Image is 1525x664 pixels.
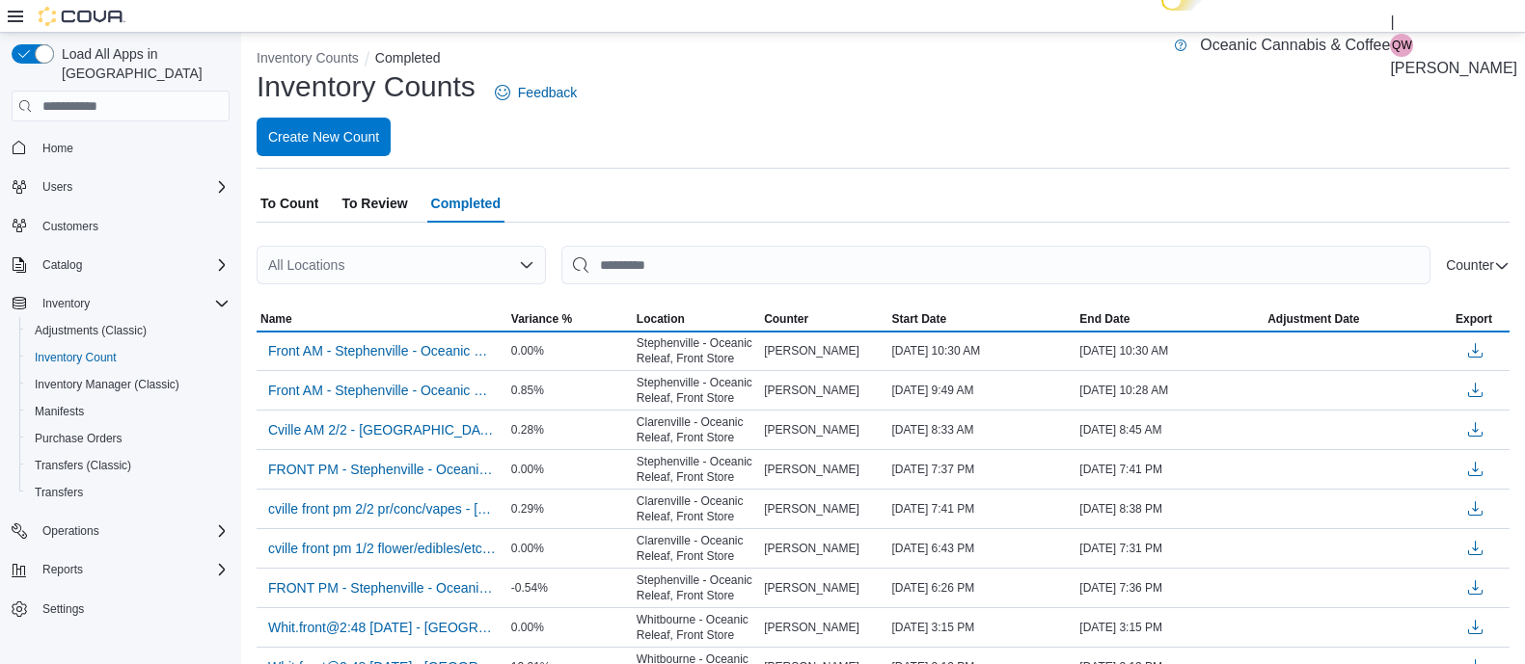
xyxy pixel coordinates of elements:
span: Variance % [511,311,572,327]
span: Front AM - Stephenville - Oceanic Releaf - Recount [268,341,496,360]
span: Purchase Orders [35,431,123,446]
a: Inventory Manager (Classic) [27,373,187,396]
span: Counter [764,311,808,327]
button: Completed [375,50,441,66]
button: Catalog [35,253,90,277]
span: Front AM - Stephenville - Oceanic Releaf [268,381,496,400]
button: Whit.front@2:48 [DATE] - [GEOGRAPHIC_DATA] - [GEOGRAPHIC_DATA] Releaf - Recount - Recount [260,613,504,642]
span: Operations [35,519,230,543]
span: Home [42,141,73,156]
div: 0.29% [507,497,633,520]
span: Catalog [42,257,82,273]
button: Open list of options [519,257,534,273]
button: FRONT PM - Stephenville - Oceanic Releaf - Recount [260,455,504,484]
h1: Inventory Counts [257,67,476,106]
button: cville front pm 1/2 flower/edibles/etc - [GEOGRAPHIC_DATA] - Oceanic Releaf [260,534,504,563]
button: Start Date [887,307,1076,331]
div: [DATE] 6:26 PM [887,576,1076,599]
span: To Count [260,184,318,223]
a: Customers [35,215,106,238]
span: Adjustments (Classic) [27,319,230,342]
span: Home [35,135,230,159]
span: [PERSON_NAME] [764,501,859,517]
div: [DATE] 7:36 PM [1076,576,1264,599]
button: Inventory Counts [257,50,359,66]
span: Inventory Count [35,350,117,365]
p: | [1390,11,1517,34]
button: Inventory Count [19,344,237,371]
input: This is a search bar. After typing your query, hit enter to filter the results lower in the page. [561,246,1430,284]
span: cville front pm 2/2 pr/conc/vapes - [GEOGRAPHIC_DATA] - Oceanic Releaf [268,499,496,518]
div: [DATE] 7:31 PM [1076,537,1264,560]
span: Purchase Orders [27,427,230,450]
span: Transfers [27,481,230,504]
div: Stephenville - Oceanic Releaf, Front Store [633,332,760,370]
span: Settings [35,597,230,621]
span: Transfers (Classic) [35,458,131,473]
span: Operations [42,523,99,539]
span: Whit.front@2:48 [DATE] - [GEOGRAPHIC_DATA] - [GEOGRAPHIC_DATA] Releaf - Recount - Recount [268,618,496,637]
div: Clarenville - Oceanic Releaf, Front Store [633,490,760,528]
button: Customers [4,212,237,240]
span: Reports [42,562,83,577]
div: Stephenville - Oceanic Releaf, Front Store [633,371,760,410]
button: Adjustment Date [1264,307,1452,331]
button: Reports [4,556,237,583]
span: Transfers [35,485,83,500]
button: Users [4,173,237,200]
div: 0.00% [507,537,633,560]
span: Users [35,175,230,199]
button: Manifests [19,398,237,425]
div: Clarenville - Oceanic Releaf, Front Store [633,529,760,568]
span: [PERSON_NAME] [764,422,859,438]
span: Load All Apps in [GEOGRAPHIC_DATA] [54,44,230,83]
span: Manifests [27,400,230,423]
span: Customers [35,214,230,238]
a: Home [35,137,81,160]
span: [PERSON_NAME] [764,541,859,556]
div: Stephenville - Oceanic Releaf, Front Store [633,450,760,489]
span: cville front pm 1/2 flower/edibles/etc - [GEOGRAPHIC_DATA] - Oceanic Releaf [268,539,496,558]
a: Purchase Orders [27,427,130,450]
span: Start Date [891,311,946,327]
span: Inventory Manager (Classic) [35,377,179,392]
button: Purchase Orders [19,425,237,452]
div: [DATE] 7:41 PM [1076,458,1264,481]
span: Name [260,311,292,327]
span: [PERSON_NAME] [764,343,859,359]
nav: An example of EuiBreadcrumbs [257,48,1510,71]
span: Dark Mode [1161,11,1162,12]
button: FRONT PM - Stephenville - Oceanic Releaf [260,573,504,602]
a: Feedback [487,73,585,112]
div: [DATE] 7:41 PM [887,497,1076,520]
div: 0.00% [507,458,633,481]
span: Users [42,179,72,195]
button: End Date [1076,307,1264,331]
span: Inventory [35,292,230,315]
span: To Review [341,184,407,223]
div: 0.28% [507,418,633,441]
button: Catalog [4,252,237,279]
span: Location [637,311,685,327]
div: Clarenville - Oceanic Releaf, Front Store [633,411,760,449]
button: Adjustments (Classic) [19,317,237,344]
div: [DATE] 3:15 PM [887,616,1076,639]
button: Reports [35,558,91,581]
p: Oceanic Cannabis & Coffee [1200,34,1390,57]
span: Catalog [35,253,230,277]
a: Transfers [27,481,91,504]
div: [DATE] 10:30 AM [887,339,1076,362]
div: Stephenville - Oceanic Releaf, Front Store [633,569,760,607]
p: [PERSON_NAME] [1390,57,1517,80]
div: [DATE] 6:43 PM [887,537,1076,560]
a: Manifests [27,400,92,423]
span: [PERSON_NAME] [764,383,859,398]
button: Inventory [35,292,97,315]
span: Adjustment Date [1267,311,1359,327]
div: 0.00% [507,616,633,639]
span: Cville AM 2/2 - [GEOGRAPHIC_DATA] - [GEOGRAPHIC_DATA] Releaf [268,420,496,439]
span: Transfers (Classic) [27,454,230,477]
button: Home [4,133,237,161]
button: Counter [760,307,887,331]
div: [DATE] 10:30 AM [1076,339,1264,362]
